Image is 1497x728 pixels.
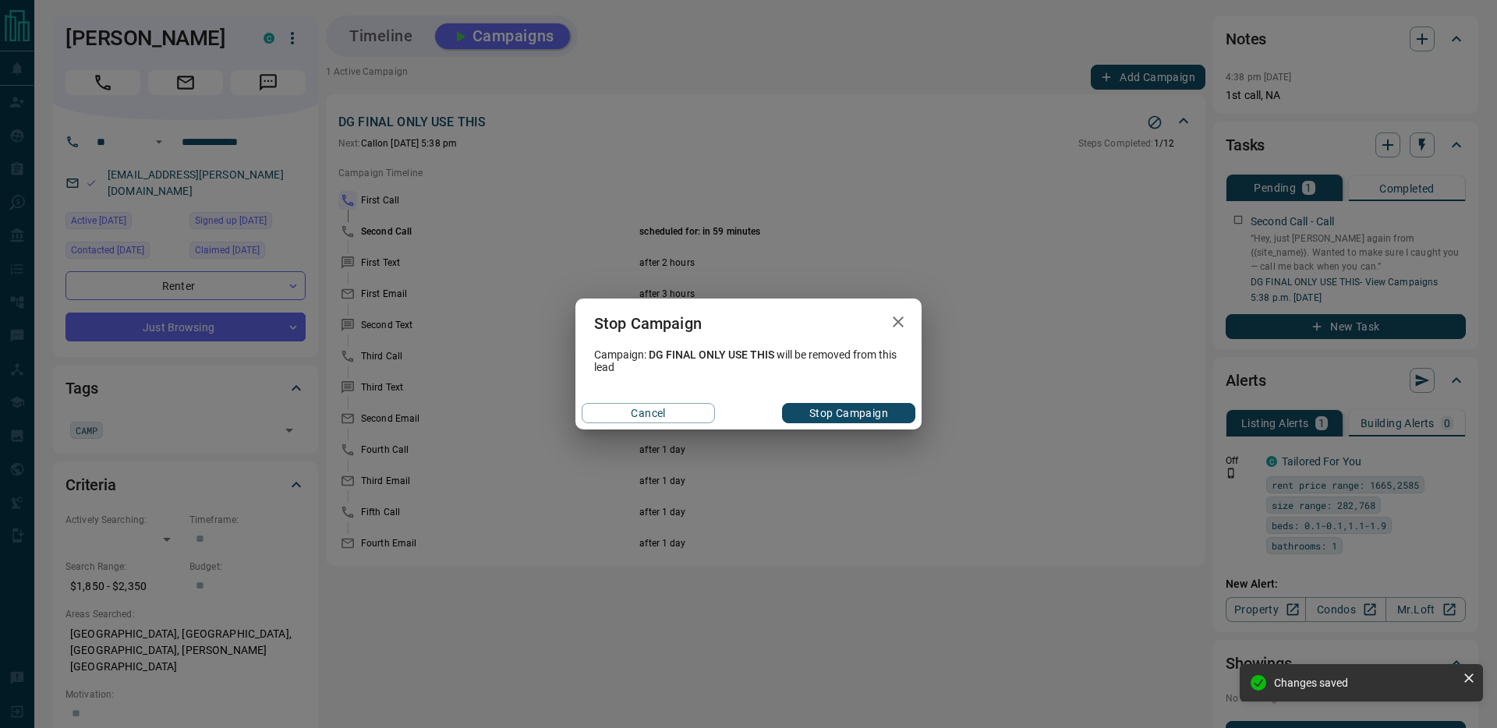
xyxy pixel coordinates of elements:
[575,299,720,348] h2: Stop Campaign
[649,348,774,361] span: DG FINAL ONLY USE THIS
[1274,677,1456,689] div: Changes saved
[782,403,915,423] button: Stop Campaign
[582,403,715,423] button: Cancel
[575,348,922,373] div: Campaign: will be removed from this lead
